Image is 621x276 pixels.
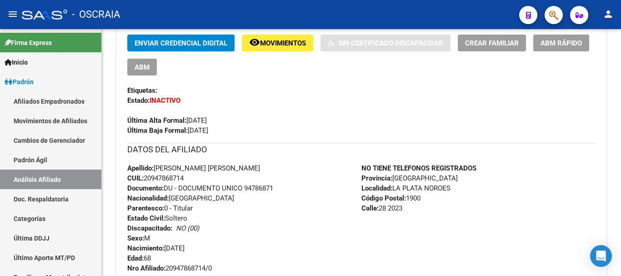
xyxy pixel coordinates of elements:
span: [GEOGRAPHIC_DATA] [127,194,234,202]
strong: Documento: [127,184,164,192]
mat-icon: menu [7,9,18,20]
strong: Edad: [127,254,144,262]
span: Soltero [127,214,187,222]
span: DU - DOCUMENTO UNICO 94786871 [127,184,273,192]
strong: Última Baja Formal: [127,126,188,135]
strong: Localidad: [361,184,392,192]
button: ABM Rápido [533,35,589,51]
strong: Apellido: [127,164,154,172]
button: Enviar Credencial Digital [127,35,235,51]
span: 0 - Titular [127,204,193,212]
strong: Nacionalidad: [127,194,169,202]
span: Padrón [5,77,34,87]
span: [GEOGRAPHIC_DATA] [361,174,458,182]
span: 68 [127,254,151,262]
span: Crear Familiar [465,39,519,47]
span: 1900 [361,194,421,202]
span: [DATE] [127,126,208,135]
button: Sin Certificado Discapacidad [321,35,451,51]
button: Crear Familiar [458,35,526,51]
span: - OSCRAIA [72,5,120,25]
strong: Estado Civil: [127,214,165,222]
span: Inicio [5,57,28,67]
span: 20947868714 [127,174,184,182]
mat-icon: person [603,9,614,20]
span: Movimientos [260,39,306,47]
strong: Última Alta Formal: [127,116,186,125]
i: NO (00) [176,224,199,232]
h3: DATOS DEL AFILIADO [127,143,596,156]
strong: Provincia: [361,174,392,182]
strong: Calle: [361,204,379,212]
span: [PERSON_NAME] [PERSON_NAME] [127,164,260,172]
span: Enviar Credencial Digital [135,39,227,47]
strong: CUIL: [127,174,144,182]
mat-icon: remove_red_eye [249,37,260,48]
span: ABM Rápido [541,39,582,47]
span: 28 2023 [361,204,402,212]
span: LA PLATA NOROES [361,184,451,192]
strong: Parentesco: [127,204,164,212]
strong: Código Postal: [361,194,406,202]
span: Sin Certificado Discapacidad [338,39,443,47]
span: [DATE] [127,116,207,125]
span: Firma Express [5,38,52,48]
button: Movimientos [242,35,313,51]
strong: Nacimiento: [127,244,164,252]
span: [DATE] [127,244,185,252]
strong: NO TIENE TELEFONOS REGISTRADOS [361,164,476,172]
button: ABM [127,59,157,75]
strong: Nro Afiliado: [127,264,165,272]
strong: INACTIVO [150,96,180,105]
div: Open Intercom Messenger [590,245,612,267]
span: 20947868714/0 [127,264,212,272]
span: M [127,234,150,242]
span: ABM [135,63,150,71]
strong: Discapacitado: [127,224,172,232]
strong: Etiquetas: [127,86,157,95]
strong: Estado: [127,96,150,105]
strong: Sexo: [127,234,144,242]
